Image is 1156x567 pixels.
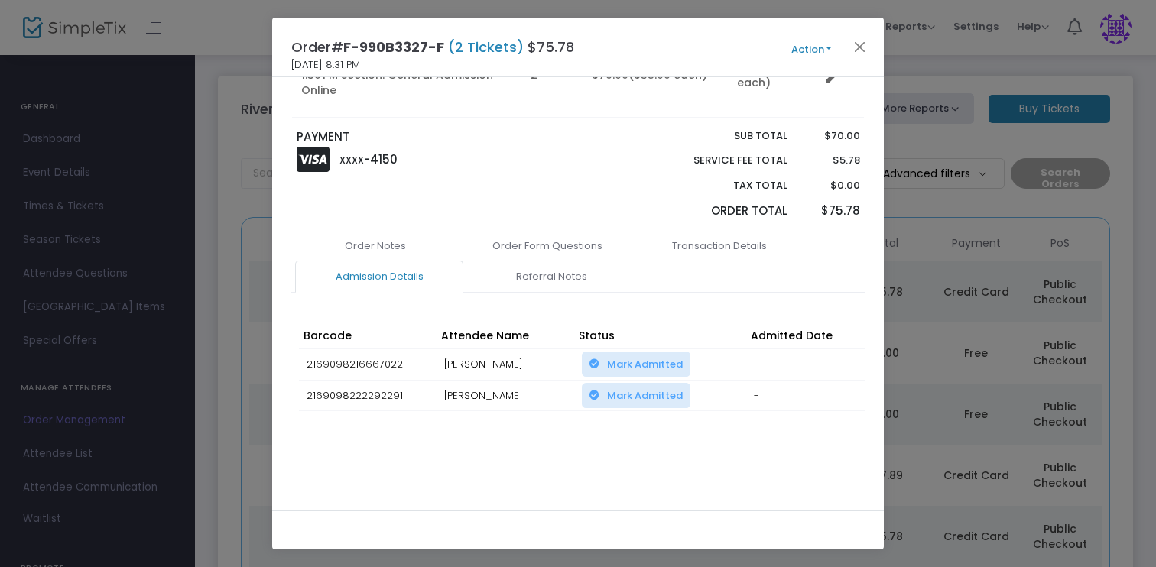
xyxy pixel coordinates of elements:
h4: Order# $75.78 [291,37,574,57]
a: Admission Details [295,261,463,293]
a: Order Form Questions [463,230,632,262]
p: $0.00 [802,178,859,193]
span: F-990B3327-F [343,37,444,57]
p: $75.78 [802,202,859,220]
a: Order Notes [291,230,459,262]
p: Order Total [658,202,787,220]
td: - [746,380,884,411]
td: [PERSON_NAME] [437,380,574,411]
span: (2 Tickets) [444,37,528,57]
p: Tax Total [658,178,787,193]
th: Barcode [299,322,437,349]
span: Mark Admitted [607,357,683,371]
td: [PERSON_NAME] [437,349,574,381]
span: XXXX [339,154,364,167]
a: Transaction Details [635,230,804,262]
th: Attendee Name [437,322,574,349]
p: Service Fee Total [658,153,787,168]
p: Sub total [658,128,787,144]
span: Mark Admitted [607,388,683,403]
p: $5.78 [802,153,859,168]
th: Status [574,322,746,349]
a: Referral Notes [467,261,635,293]
button: Close [850,37,870,57]
span: -4150 [364,151,398,167]
td: - [746,349,884,381]
th: Admitted Date [746,322,884,349]
td: 2169098222292291 [299,380,437,411]
span: [DATE] 8:31 PM [291,57,360,73]
td: 2169098216667022 [299,349,437,381]
button: Action [765,41,857,58]
p: PAYMENT [297,128,571,146]
p: $70.00 [802,128,859,144]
